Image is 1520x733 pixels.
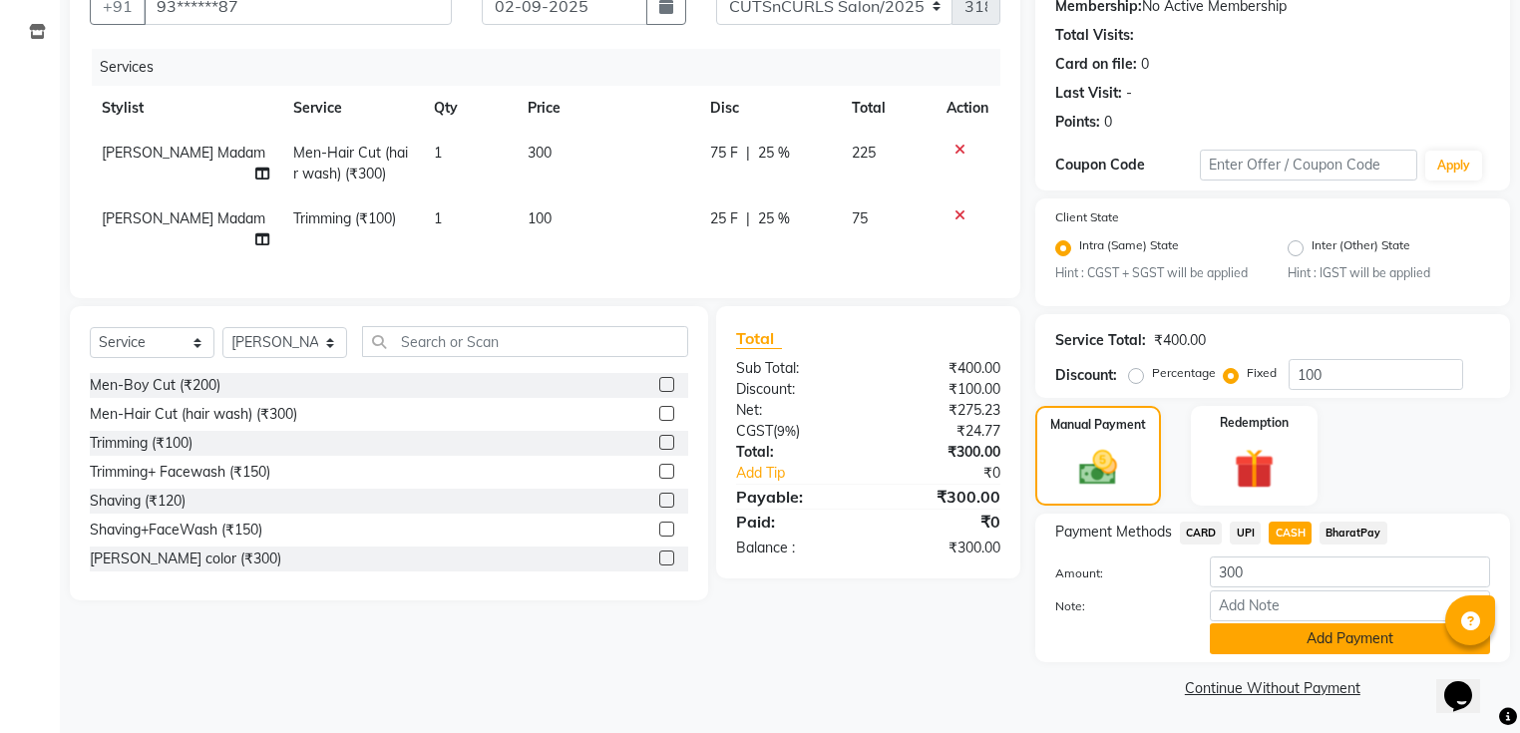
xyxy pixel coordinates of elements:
[434,144,442,162] span: 1
[1436,653,1500,713] iframe: chat widget
[1141,54,1149,75] div: 0
[721,485,868,509] div: Payable:
[1079,236,1179,260] label: Intra (Same) State
[721,442,868,463] div: Total:
[868,379,1014,400] div: ₹100.00
[935,86,1000,131] th: Action
[736,328,782,349] span: Total
[868,538,1014,558] div: ₹300.00
[1425,151,1482,181] button: Apply
[758,143,790,164] span: 25 %
[736,422,773,440] span: CGST
[1039,678,1506,699] a: Continue Without Payment
[840,86,935,131] th: Total
[90,433,192,454] div: Trimming (₹100)
[90,404,297,425] div: Men-Hair Cut (hair wash) (₹300)
[852,144,876,162] span: 225
[1230,522,1261,545] span: UPI
[528,144,552,162] span: 300
[710,208,738,229] span: 25 F
[422,86,516,131] th: Qty
[721,358,868,379] div: Sub Total:
[90,491,186,512] div: Shaving (₹120)
[90,549,281,569] div: [PERSON_NAME] color (₹300)
[893,463,1015,484] div: ₹0
[721,379,868,400] div: Discount:
[281,86,422,131] th: Service
[1269,522,1312,545] span: CASH
[721,538,868,558] div: Balance :
[293,144,408,183] span: Men-Hair Cut (hair wash) (₹300)
[1055,522,1172,543] span: Payment Methods
[1210,623,1490,654] button: Add Payment
[1126,83,1132,104] div: -
[1247,364,1277,382] label: Fixed
[90,462,270,483] div: Trimming+ Facewash (₹150)
[1210,590,1490,621] input: Add Note
[1055,330,1146,351] div: Service Total:
[868,400,1014,421] div: ₹275.23
[852,209,868,227] span: 75
[868,421,1014,442] div: ₹24.77
[1154,330,1206,351] div: ₹400.00
[1067,446,1129,490] img: _cash.svg
[1055,112,1100,133] div: Points:
[362,326,688,357] input: Search or Scan
[868,358,1014,379] div: ₹400.00
[1055,83,1122,104] div: Last Visit:
[1050,416,1146,434] label: Manual Payment
[1055,264,1258,282] small: Hint : CGST + SGST will be applied
[868,442,1014,463] div: ₹300.00
[868,485,1014,509] div: ₹300.00
[1055,155,1200,176] div: Coupon Code
[777,423,796,439] span: 9%
[1055,25,1134,46] div: Total Visits:
[1055,365,1117,386] div: Discount:
[90,375,220,396] div: Men-Boy Cut (₹200)
[1152,364,1216,382] label: Percentage
[721,421,868,442] div: ( )
[1320,522,1387,545] span: BharatPay
[721,510,868,534] div: Paid:
[1055,54,1137,75] div: Card on file:
[698,86,839,131] th: Disc
[758,208,790,229] span: 25 %
[1200,150,1417,181] input: Enter Offer / Coupon Code
[746,143,750,164] span: |
[721,400,868,421] div: Net:
[710,143,738,164] span: 75 F
[1040,564,1195,582] label: Amount:
[1288,264,1490,282] small: Hint : IGST will be applied
[746,208,750,229] span: |
[293,209,396,227] span: Trimming (₹100)
[1220,414,1289,432] label: Redemption
[1040,597,1195,615] label: Note:
[1210,556,1490,587] input: Amount
[90,86,281,131] th: Stylist
[102,144,265,162] span: [PERSON_NAME] Madam
[434,209,442,227] span: 1
[1312,236,1410,260] label: Inter (Other) State
[92,49,1015,86] div: Services
[721,463,893,484] a: Add Tip
[1104,112,1112,133] div: 0
[90,520,262,541] div: Shaving+FaceWash (₹150)
[1222,444,1287,494] img: _gift.svg
[516,86,698,131] th: Price
[1180,522,1223,545] span: CARD
[868,510,1014,534] div: ₹0
[1055,208,1119,226] label: Client State
[528,209,552,227] span: 100
[102,209,265,227] span: [PERSON_NAME] Madam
